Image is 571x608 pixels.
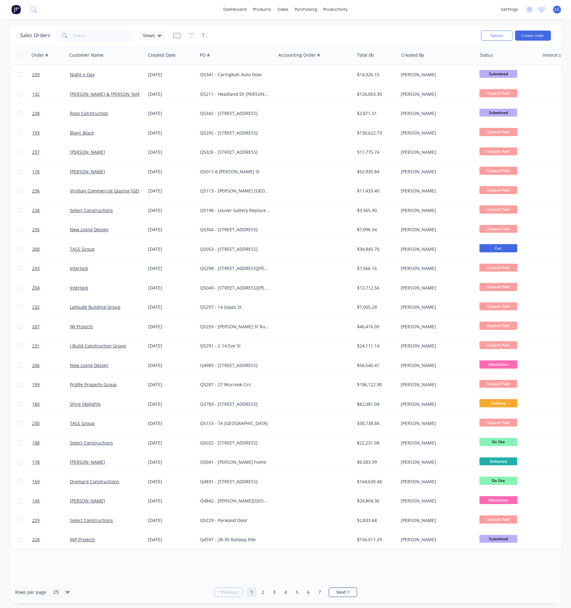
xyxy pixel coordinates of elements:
[148,52,176,58] div: Created Date
[357,517,394,524] div: $2,833.68
[292,5,320,14] div: purchasing
[148,324,195,330] div: [DATE]
[401,285,471,291] div: [PERSON_NAME]
[479,167,517,175] span: Deposit Paid
[200,479,270,485] div: Q4831 - [STREET_ADDRESS]
[357,304,394,310] div: $7,005.24
[148,440,195,446] div: [DATE]
[479,341,517,349] span: Deposit Paid
[292,588,302,597] a: Page 5
[148,536,195,543] div: [DATE]
[32,130,40,136] span: 193
[401,227,471,233] div: [PERSON_NAME]
[32,324,40,330] span: 207
[479,128,517,136] span: Deposit Paid
[200,381,270,388] div: Q5287 - 27 Wurrook Circ
[357,207,394,214] div: $3,365.90
[32,201,70,220] a: 234
[70,381,117,387] a: Profile Property Group
[401,420,471,427] div: [PERSON_NAME]
[32,207,40,214] span: 234
[32,336,70,355] a: 231
[32,285,40,291] span: 204
[481,31,512,41] button: Options
[148,110,195,117] div: [DATE]
[70,324,93,330] a: JW Projects
[357,169,394,175] div: $52,935.84
[70,479,119,485] a: Dromard Constructions
[357,72,394,78] div: $14,326.15
[479,186,517,194] span: Deposit Paid
[70,498,105,504] a: [PERSON_NAME]
[70,285,88,291] a: Interlock
[73,29,134,42] input: Search...
[32,395,70,414] a: 180
[479,225,517,233] span: Deposit Paid
[70,304,120,310] a: Latitude Building Group
[357,459,394,465] div: $6,583.99
[32,440,40,446] span: 188
[32,453,70,472] a: 178
[32,362,40,369] span: 206
[70,459,105,465] a: [PERSON_NAME]
[200,285,270,291] div: Q5040 - [STREET_ADDRESS][PERSON_NAME]
[70,343,126,349] a: J Build Construction Group
[479,419,517,427] span: Deposit Paid
[401,440,471,446] div: [PERSON_NAME]
[32,240,70,259] a: 200
[479,360,517,368] span: Fabrication
[281,588,290,597] a: Page 4
[200,149,270,155] div: Q5326 - [STREET_ADDRESS]
[250,5,274,14] div: products
[32,91,40,97] span: 132
[479,70,517,78] span: Submitted
[479,244,517,252] span: Cut
[212,588,360,597] ul: Pagination
[200,52,210,58] div: PO #
[70,517,113,523] a: Select Constructions
[401,324,471,330] div: [PERSON_NAME]
[143,32,155,39] span: Views
[357,498,394,504] div: $24,804.36
[401,498,471,504] div: [PERSON_NAME]
[200,343,270,349] div: Q5291 - 2-14 Eve St
[70,110,108,116] a: Rose Construction
[70,130,94,136] a: Blanc Black
[15,589,46,595] span: Rows per page
[357,343,394,349] div: $24,111.14
[11,5,21,14] img: Factory
[148,285,195,291] div: [DATE]
[32,278,70,297] a: 204
[270,588,279,597] a: Page 3
[357,362,394,369] div: $56,540.41
[357,265,394,272] div: $7,566.16
[148,343,195,349] div: [DATE]
[401,401,471,407] div: [PERSON_NAME]
[70,246,95,252] a: TASS Group
[32,317,70,336] a: 207
[357,536,394,543] div: $156,511.29
[20,32,50,38] h1: Sales Orders
[479,283,517,291] span: Deposit Paid
[32,414,70,433] a: 230
[32,143,70,162] a: 237
[32,220,70,239] a: 235
[70,207,113,213] a: Select Constructions
[336,589,346,595] span: Next
[32,401,40,407] span: 180
[32,265,40,272] span: 233
[357,324,394,330] div: $46,416.00
[148,479,195,485] div: [DATE]
[401,207,471,214] div: [PERSON_NAME]
[32,375,70,394] a: 199
[247,588,256,597] a: Page 1 is your current page
[357,52,374,58] div: Total ($)
[32,530,70,549] a: 228
[32,517,40,524] span: 229
[480,52,493,58] div: Status
[200,459,270,465] div: Q5041 - [PERSON_NAME] home
[479,147,517,155] span: Deposit Paid
[200,304,270,310] div: Q5297 - 14 Gipps St
[479,515,517,523] span: Deposit Paid
[357,420,394,427] div: $30,738.84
